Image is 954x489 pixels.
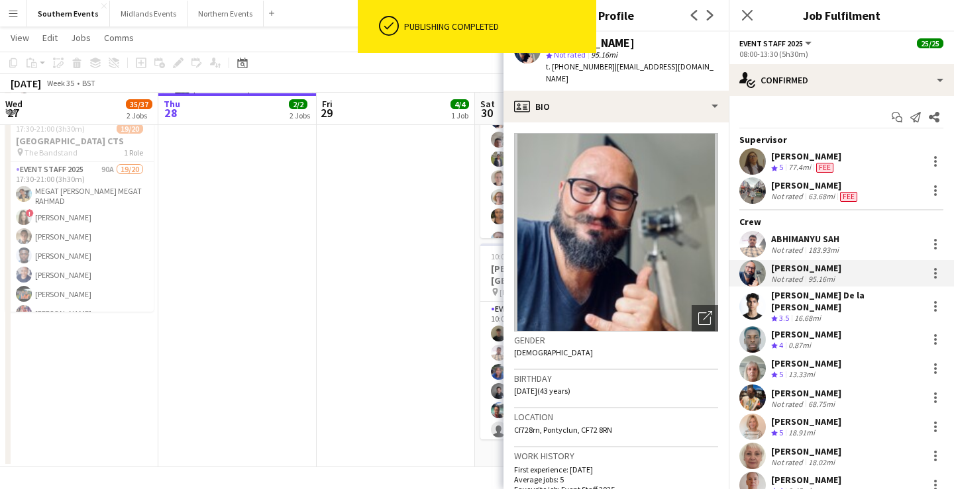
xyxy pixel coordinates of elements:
[840,192,857,202] span: Fee
[786,340,814,351] div: 0.87mi
[786,427,818,439] div: 18.91mi
[816,163,833,173] span: Fee
[806,274,837,284] div: 95.16mi
[5,116,154,312] app-job-card: 17:30-21:00 (3h30m)19/20[GEOGRAPHIC_DATA] CTS The Bandstand1 RoleEvent Staff 202590A19/2017:30-21...
[450,99,469,109] span: 4/4
[771,262,841,274] div: [PERSON_NAME]
[546,62,615,71] span: t. [PHONE_NUMBER]
[514,133,718,332] img: Crew avatar or photo
[514,334,718,346] h3: Gender
[514,425,612,435] span: Cf728rn, Pontyclun, CF72 8RN
[99,29,139,46] a: Comms
[37,29,63,46] a: Edit
[739,38,803,48] span: Event Staff 2025
[290,111,310,120] div: 2 Jobs
[404,21,591,32] div: Publishing completed
[104,32,134,44] span: Comms
[480,98,495,110] span: Sat
[451,111,468,120] div: 1 Job
[126,99,152,109] span: 35/37
[771,474,841,486] div: [PERSON_NAME]
[110,1,187,26] button: Midlands Events
[771,191,806,202] div: Not rated
[806,457,837,467] div: 18.02mi
[692,305,718,332] div: Open photos pop-in
[117,124,143,134] span: 19/20
[771,445,841,457] div: [PERSON_NAME]
[792,313,823,324] div: 16.68mi
[771,150,841,162] div: [PERSON_NAME]
[771,179,860,191] div: [PERSON_NAME]
[588,50,620,60] span: 95.16mi
[16,124,85,134] span: 17:30-21:00 (3h30m)
[514,411,718,423] h3: Location
[480,263,629,287] h3: [PERSON_NAME][GEOGRAPHIC_DATA] Set Up
[503,7,729,24] h3: Profile
[127,111,152,120] div: 2 Jobs
[503,91,729,122] div: Bio
[779,162,783,172] span: 5
[5,135,154,147] h3: [GEOGRAPHIC_DATA] CTS
[27,1,110,26] button: Southern Events
[779,427,783,437] span: 5
[739,38,814,48] button: Event Staff 2025
[779,340,783,350] span: 4
[480,244,629,439] app-job-card: 10:00-16:00 (6h)5/9[PERSON_NAME][GEOGRAPHIC_DATA] Set Up [PERSON_NAME][GEOGRAPHIC_DATA] Tri Set U...
[546,62,714,83] span: | [EMAIL_ADDRESS][DOMAIN_NAME]
[44,78,77,88] span: Week 35
[514,474,718,484] p: Average jobs: 5
[771,357,841,369] div: [PERSON_NAME]
[771,328,841,340] div: [PERSON_NAME]
[837,191,860,202] div: Crew has different fees then in role
[771,399,806,409] div: Not rated
[11,32,29,44] span: View
[289,99,307,109] span: 2/2
[771,416,841,427] div: [PERSON_NAME]
[514,373,718,384] h3: Birthday
[11,77,41,90] div: [DATE]
[771,245,806,255] div: Not rated
[5,29,34,46] a: View
[82,78,95,88] div: BST
[739,49,943,59] div: 08:00-13:30 (5h30m)
[729,64,954,96] div: Confirmed
[514,465,718,474] p: First experience: [DATE]
[771,289,922,313] div: [PERSON_NAME] De la [PERSON_NAME]
[729,216,954,228] div: Crew
[786,369,818,380] div: 13.33mi
[729,7,954,24] h3: Job Fulfilment
[71,32,91,44] span: Jobs
[42,32,58,44] span: Edit
[514,386,570,396] span: [DATE] (43 years)
[322,98,333,110] span: Fri
[187,1,264,26] button: Northern Events
[164,98,180,110] span: Thu
[478,105,495,120] span: 30
[514,450,718,462] h3: Work history
[3,105,23,120] span: 27
[806,399,837,409] div: 68.75mi
[786,162,814,173] div: 77.4mi
[729,134,954,146] div: Supervisor
[814,162,836,173] div: Crew has different fees then in role
[779,313,789,323] span: 3.5
[771,274,806,284] div: Not rated
[5,98,23,110] span: Wed
[500,287,599,297] span: [PERSON_NAME][GEOGRAPHIC_DATA] Tri Set Up
[806,245,841,255] div: 183.93mi
[771,387,841,399] div: [PERSON_NAME]
[66,29,96,46] a: Jobs
[771,233,841,245] div: ABHIMANYU SAH
[491,251,545,261] span: 10:00-16:00 (6h)
[162,105,180,120] span: 28
[806,191,837,202] div: 63.68mi
[124,148,143,157] span: 1 Role
[320,105,333,120] span: 29
[771,457,806,467] div: Not rated
[480,42,629,238] div: 07:00-14:00 (7h)66/70Henley Trails 10k + Half [GEOGRAPHIC_DATA][PERSON_NAME]1 RoleEvent Staff 202...
[917,38,943,48] span: 25/25
[25,148,78,157] span: The Bandstand
[779,369,783,379] span: 5
[26,209,34,217] span: !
